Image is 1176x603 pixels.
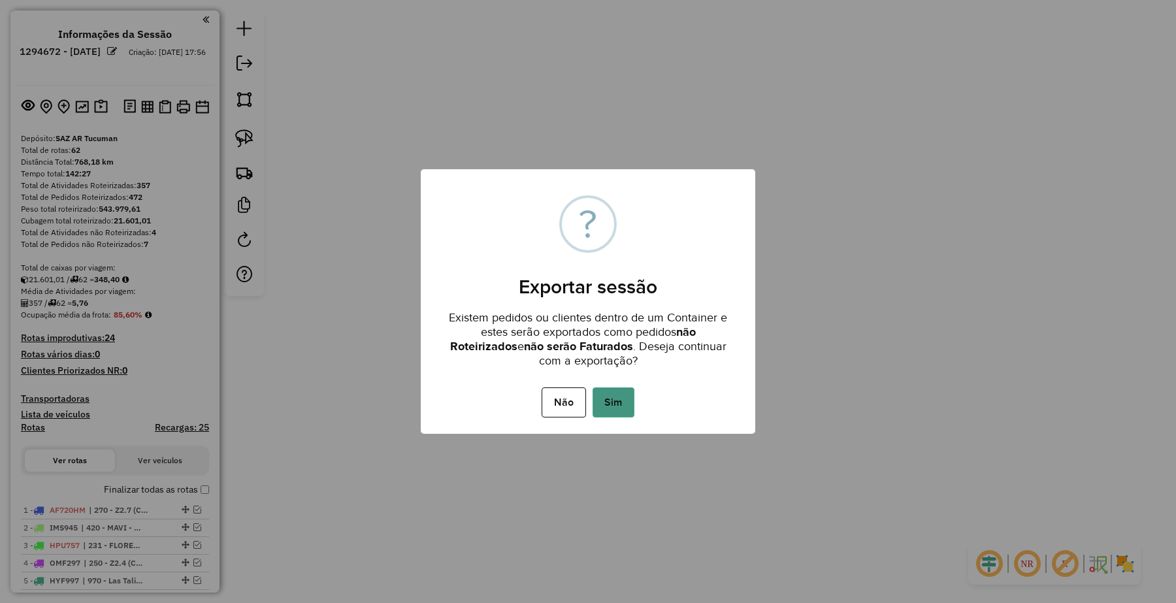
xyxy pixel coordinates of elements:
strong: não Roteirizados [450,325,696,353]
div: Existem pedidos ou clientes dentro de um Container e estes serão exportados como pedidos e . Dese... [421,299,755,371]
div: ? [579,198,597,250]
h2: Exportar sessão [421,259,755,299]
button: Sim [593,387,634,417]
button: Não [542,387,585,417]
strong: não serão Faturados [524,340,633,353]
